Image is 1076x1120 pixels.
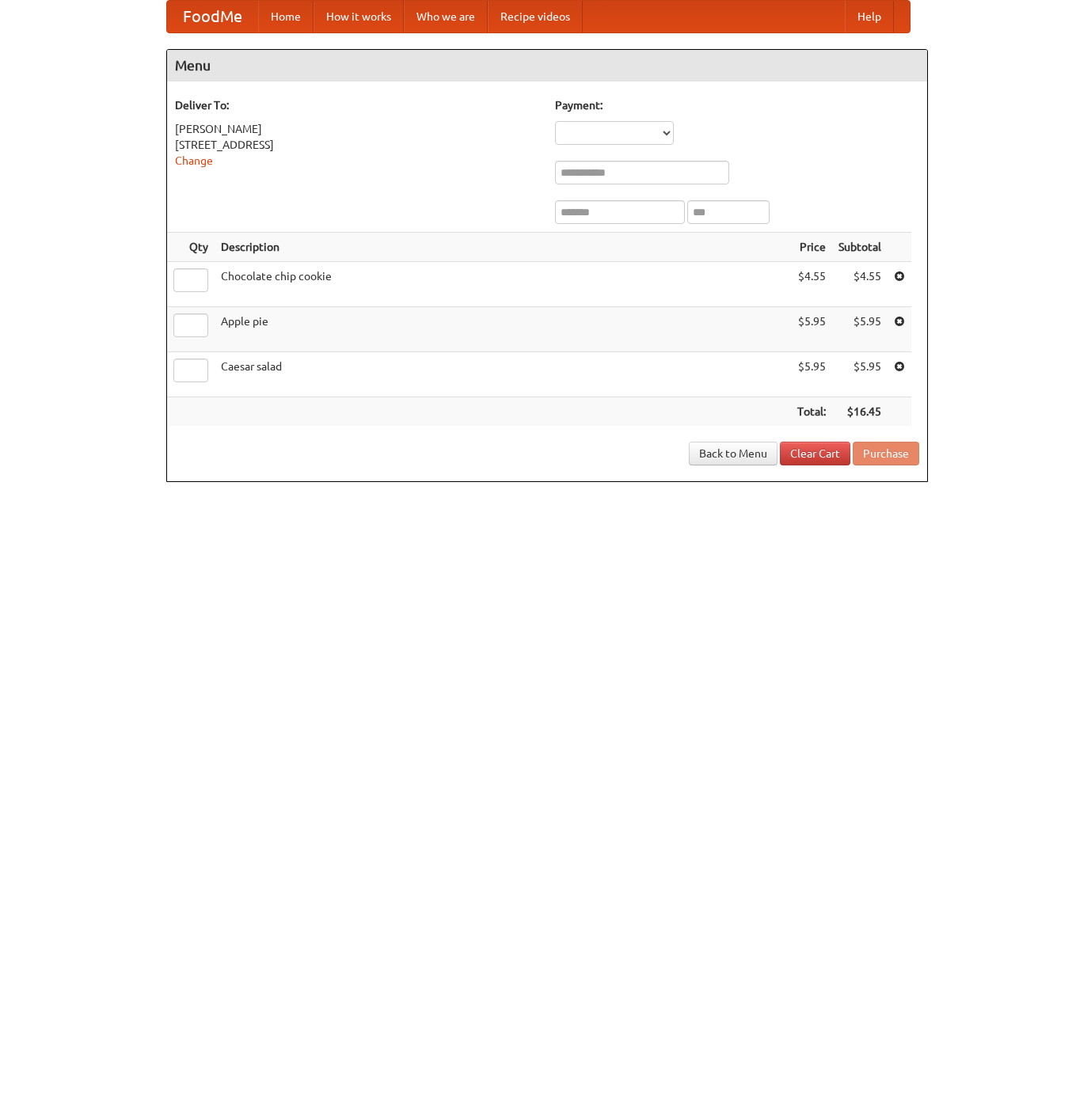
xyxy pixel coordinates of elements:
[780,442,850,465] a: Clear Cart
[555,97,919,113] h5: Payment:
[175,137,539,153] div: [STREET_ADDRESS]
[845,1,894,32] a: Help
[832,307,888,352] td: $5.95
[853,442,919,465] button: Purchase
[404,1,488,32] a: Who we are
[258,1,314,32] a: Home
[689,442,778,465] a: Back to Menu
[215,262,791,307] td: Chocolate chip cookie
[314,1,404,32] a: How it works
[791,352,832,397] td: $5.95
[791,233,832,262] th: Price
[215,352,791,397] td: Caesar salad
[215,307,791,352] td: Apple pie
[832,262,888,307] td: $4.55
[791,397,832,427] th: Total:
[832,352,888,397] td: $5.95
[167,1,258,32] a: FoodMe
[832,233,888,262] th: Subtotal
[791,262,832,307] td: $4.55
[167,50,927,82] h4: Menu
[488,1,583,32] a: Recipe videos
[832,397,888,427] th: $16.45
[167,233,215,262] th: Qty
[175,97,539,113] h5: Deliver To:
[215,233,791,262] th: Description
[175,154,213,167] a: Change
[791,307,832,352] td: $5.95
[175,121,539,137] div: [PERSON_NAME]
